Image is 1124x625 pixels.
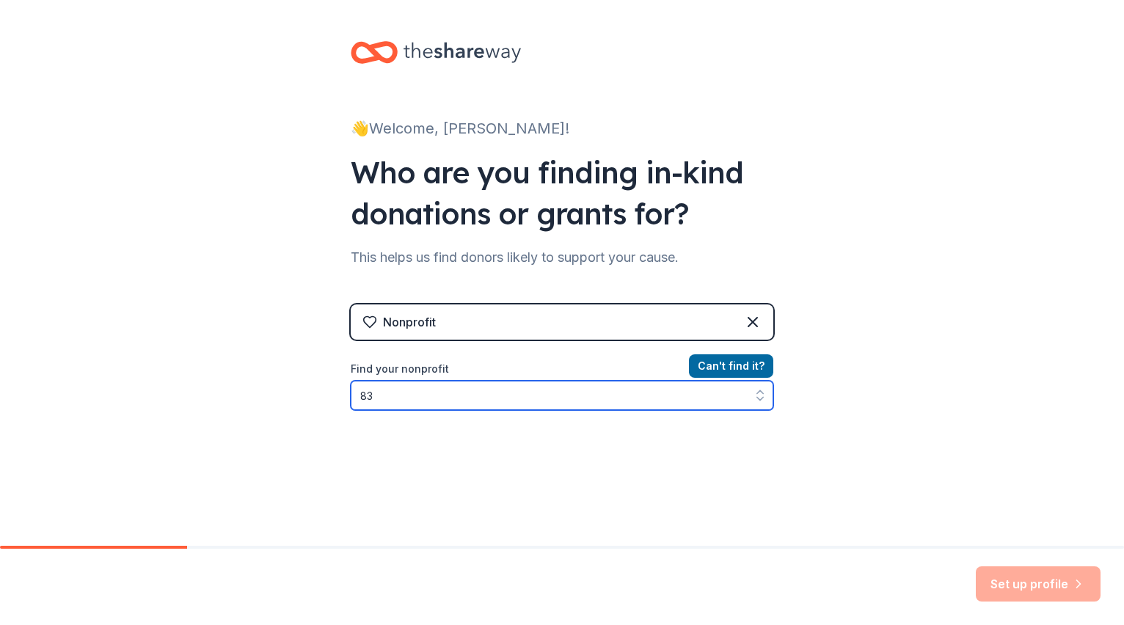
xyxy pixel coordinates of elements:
div: 👋 Welcome, [PERSON_NAME]! [351,117,773,140]
label: Find your nonprofit [351,360,773,378]
input: Search by name, EIN, or city [351,381,773,410]
div: Who are you finding in-kind donations or grants for? [351,152,773,234]
div: This helps us find donors likely to support your cause. [351,246,773,269]
button: Can't find it? [689,354,773,378]
div: Nonprofit [383,313,436,331]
